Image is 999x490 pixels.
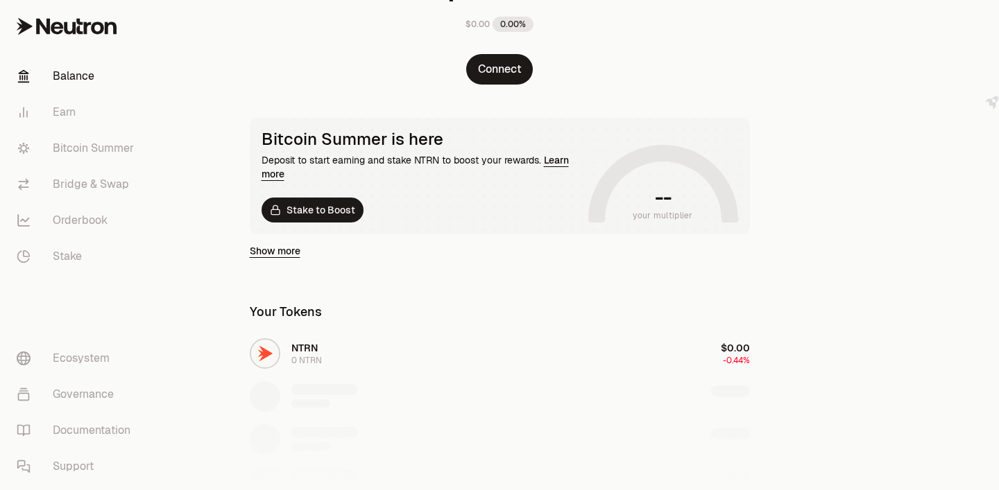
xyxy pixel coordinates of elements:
[466,19,490,30] div: $0.00
[655,186,671,209] h1: --
[250,302,322,322] div: Your Tokens
[6,412,150,448] a: Documentation
[6,376,150,412] a: Governance
[493,17,533,32] div: 0.00%
[6,340,150,376] a: Ecosystem
[6,166,150,202] a: Bridge & Swap
[466,54,533,85] button: Connect
[6,202,150,238] a: Orderbook
[6,94,150,130] a: Earn
[633,209,693,222] span: your multiplier
[6,130,150,166] a: Bitcoin Summer
[6,58,150,94] a: Balance
[262,153,583,181] div: Deposit to start earning and stake NTRN to boost your rewards.
[6,448,150,484] a: Support
[262,198,364,222] a: Stake to Boost
[262,130,583,149] div: Bitcoin Summer is here
[250,244,300,258] a: Show more
[6,238,150,274] a: Stake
